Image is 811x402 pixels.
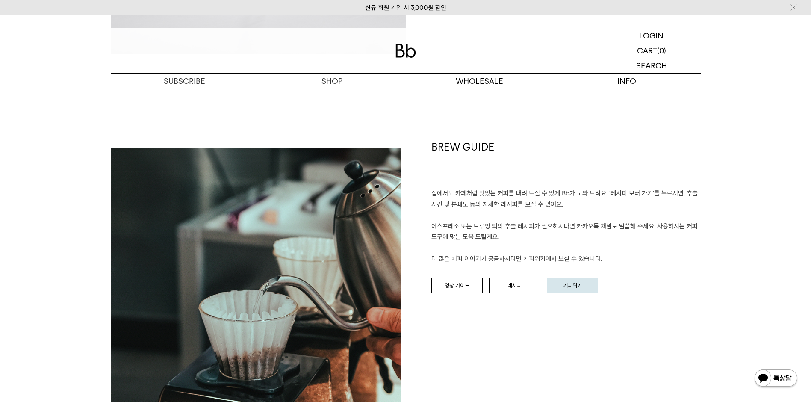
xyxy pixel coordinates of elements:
[637,43,657,58] p: CART
[258,74,406,89] a: SHOP
[395,44,416,58] img: 로고
[602,43,701,58] a: CART (0)
[754,369,798,389] img: 카카오톡 채널 1:1 채팅 버튼
[639,28,664,43] p: LOGIN
[431,188,701,265] p: 집에서도 카페처럼 맛있는 커피를 내려 드실 ﻿수 있게 Bb가 도와 드려요. '레시피 보러 가기'를 누르시면, 추출 시간 및 분쇄도 등의 자세한 레시피를 보실 수 있어요. 에스...
[602,28,701,43] a: LOGIN
[553,74,701,89] p: INFO
[657,43,666,58] p: (0)
[431,278,483,294] a: 영상 가이드
[547,278,598,294] a: 커피위키
[406,74,553,89] p: WHOLESALE
[489,278,540,294] a: 레시피
[111,74,258,89] a: SUBSCRIBE
[636,58,667,73] p: SEARCH
[431,140,701,189] h1: BREW GUIDE
[365,4,446,12] a: 신규 회원 가입 시 3,000원 할인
